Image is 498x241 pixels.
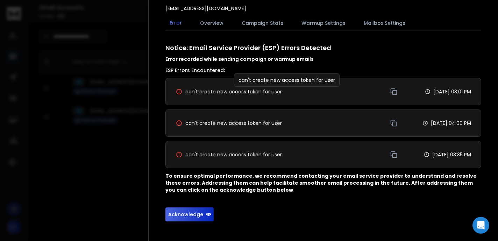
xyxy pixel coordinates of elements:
h3: ESP Errors Encountered: [165,67,481,74]
span: can't create new access token for user [185,88,282,95]
div: Open Intercom Messenger [472,217,489,234]
button: Mailbox Settings [360,15,410,31]
span: can't create new access token for user [185,120,282,127]
button: Overview [196,15,228,31]
p: [DATE] 03:01 PM [433,88,471,95]
button: Campaign Stats [237,15,287,31]
button: Error [165,15,186,31]
h1: Notice: Email Service Provider (ESP) Errors Detected [165,43,481,63]
h4: Error recorded while sending campaign or warmup emails [165,56,481,63]
p: [DATE] 03:35 PM [432,151,471,158]
span: can't create new access token for user [185,151,282,158]
p: [DATE] 04:00 PM [431,120,471,127]
p: [EMAIL_ADDRESS][DOMAIN_NAME] [165,5,246,12]
p: To ensure optimal performance, we recommend contacting your email service provider to understand ... [165,172,481,193]
button: Warmup Settings [297,15,350,31]
button: Acknowledge [165,207,214,221]
div: can't create new access token for user [234,73,340,87]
